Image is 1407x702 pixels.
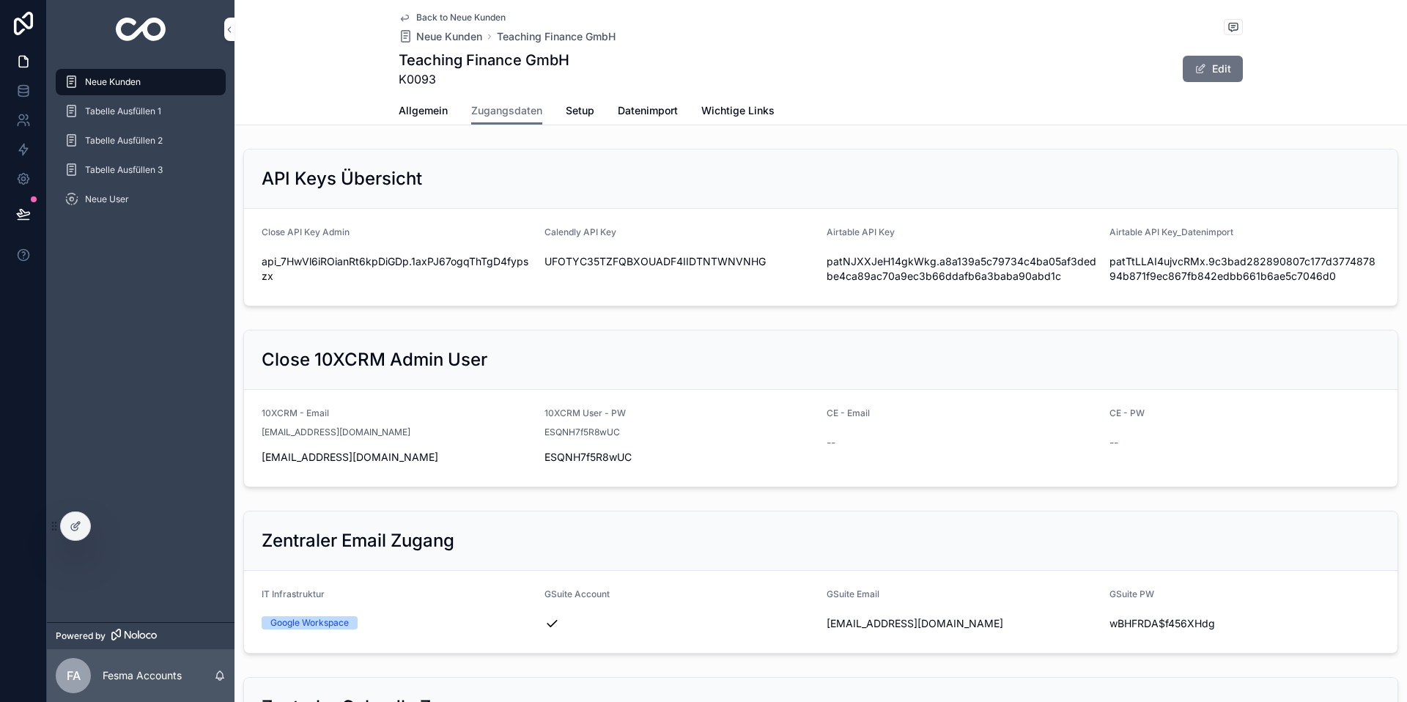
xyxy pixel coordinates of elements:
span: ESQNH7f5R8wUC [544,426,620,438]
a: Allgemein [399,97,448,127]
span: [EMAIL_ADDRESS][DOMAIN_NAME] [827,616,1098,631]
a: Tabelle Ausfüllen 3 [56,157,226,183]
span: CE - Email [827,407,870,418]
span: GSuite Account [544,588,610,599]
a: Powered by [47,622,234,649]
a: Zugangsdaten [471,97,542,125]
span: patTtLLAI4ujvcRMx.9c3bad282890807c177d377487894b871f9ec867fb842edbb661b6ae5c7046d0 [1109,254,1381,284]
span: 10XCRM User - PW [544,407,626,418]
span: [EMAIL_ADDRESS][DOMAIN_NAME] [262,450,533,465]
span: UFOTYC35TZFQBXOUADF4IIDTNTWNVNHG [544,254,816,269]
a: Neue User [56,186,226,213]
span: Airtable API Key_Datenimport [1109,226,1233,237]
span: Close API Key Admin [262,226,350,237]
span: Setup [566,103,594,118]
button: Edit [1183,56,1243,82]
span: Neue Kunden [416,29,482,44]
h1: Teaching Finance GmbH [399,50,569,70]
span: -- [1109,435,1118,450]
a: Neue Kunden [399,29,482,44]
span: Tabelle Ausfüllen 3 [85,164,163,176]
img: App logo [116,18,166,41]
span: Wichtige Links [701,103,775,118]
span: Zugangsdaten [471,103,542,118]
span: Tabelle Ausfüllen 2 [85,135,163,147]
a: Datenimport [618,97,678,127]
a: Setup [566,97,594,127]
span: Neue User [85,193,129,205]
span: ESQNH7f5R8wUC [544,450,816,465]
span: Tabelle Ausfüllen 1 [85,106,161,117]
a: Tabelle Ausfüllen 2 [56,128,226,154]
span: api_7HwVl6iROianRt6kpDiGDp.1axPJ67ogqThTgD4fypszx [262,254,533,284]
span: FA [67,667,81,684]
a: Wichtige Links [701,97,775,127]
span: GSuite PW [1109,588,1154,599]
span: wBHFRDA$f456XHdg [1109,616,1381,631]
span: CE - PW [1109,407,1145,418]
a: Tabelle Ausfüllen 1 [56,98,226,125]
span: GSuite Email [827,588,879,599]
span: 10XCRM - Email [262,407,329,418]
span: Datenimport [618,103,678,118]
span: K0093 [399,70,569,88]
h2: Close 10XCRM Admin User [262,348,487,372]
div: Google Workspace [270,616,349,629]
span: -- [827,435,835,450]
a: Teaching Finance GmbH [497,29,616,44]
span: patNJXXJeH14gkWkg.a8a139a5c79734c4ba05af3dedbe4ca89ac70a9ec3b66ddafb6a3baba90abd1c [827,254,1098,284]
a: Back to Neue Kunden [399,12,506,23]
div: scrollable content [47,59,234,232]
span: Allgemein [399,103,448,118]
span: Airtable API Key [827,226,895,237]
span: [EMAIL_ADDRESS][DOMAIN_NAME] [262,426,410,438]
span: Back to Neue Kunden [416,12,506,23]
span: Calendly API Key [544,226,616,237]
span: Neue Kunden [85,76,141,88]
p: Fesma Accounts [103,668,182,683]
a: Neue Kunden [56,69,226,95]
h2: Zentraler Email Zugang [262,529,454,553]
span: IT Infrastruktur [262,588,325,599]
span: Powered by [56,630,106,642]
h2: API Keys Übersicht [262,167,422,191]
